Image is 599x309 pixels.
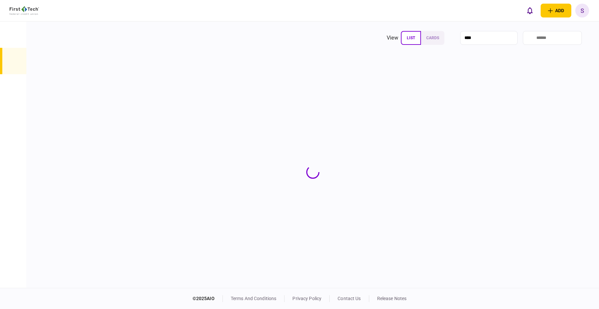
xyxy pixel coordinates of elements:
[231,296,277,301] a: terms and conditions
[541,4,571,17] button: open adding identity options
[338,296,361,301] a: contact us
[421,31,444,45] button: cards
[193,295,223,302] div: © 2025 AIO
[523,4,537,17] button: open notifications list
[377,296,407,301] a: release notes
[426,36,439,40] span: cards
[575,4,589,17] button: S
[387,34,398,42] div: view
[401,31,421,45] button: list
[292,296,321,301] a: privacy policy
[407,36,415,40] span: list
[10,6,39,15] img: client company logo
